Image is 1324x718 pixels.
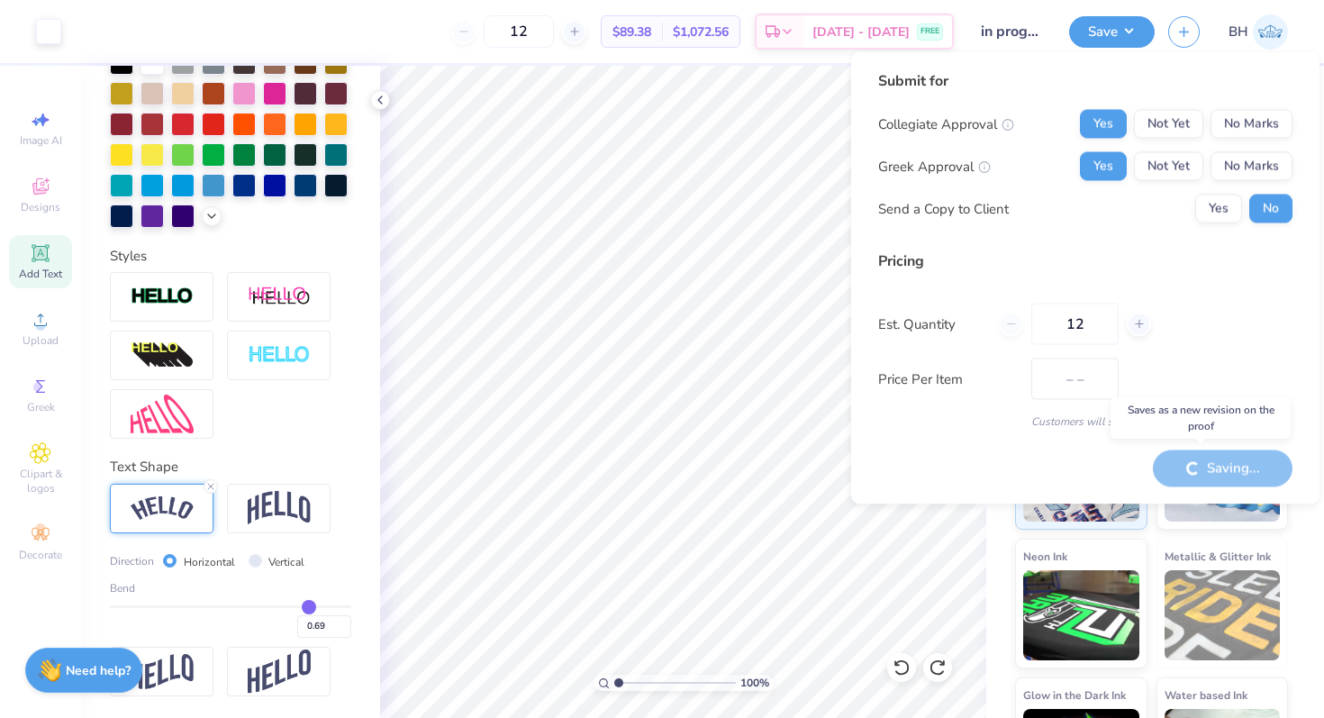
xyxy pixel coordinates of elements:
button: No Marks [1211,110,1292,139]
div: Customers will see this price on HQ. [878,414,1292,430]
span: Add Text [19,267,62,281]
div: Text Shape [110,457,351,477]
div: Saves as a new revision on the proof [1111,397,1291,439]
span: FREE [920,25,939,38]
img: Negative Space [248,345,311,366]
span: Neon Ink [1023,547,1067,566]
label: Est. Quantity [878,314,985,334]
img: Arc [131,496,194,521]
img: Free Distort [131,395,194,433]
button: Yes [1195,195,1242,223]
img: Arch [248,491,311,525]
div: Greek Approval [878,156,991,177]
input: – – [1031,304,1119,345]
div: Pricing [878,250,1292,272]
img: Bella Henkels [1253,14,1288,50]
img: Shadow [248,286,311,308]
button: No [1249,195,1292,223]
span: Water based Ink [1165,686,1247,704]
span: Upload [23,333,59,348]
span: Image AI [20,133,62,148]
span: BH [1229,22,1248,42]
input: – – [484,15,554,48]
button: Yes [1080,110,1127,139]
span: Clipart & logos [9,467,72,495]
img: Neon Ink [1023,570,1139,660]
button: Yes [1080,152,1127,181]
div: Submit for [878,70,1292,92]
span: Glow in the Dark Ink [1023,686,1126,704]
div: Styles [110,246,351,267]
button: Save [1069,16,1155,48]
span: Metallic & Glitter Ink [1165,547,1271,566]
label: Price Per Item [878,368,1018,389]
label: Vertical [268,554,304,570]
span: Decorate [19,548,62,562]
input: Untitled Design [967,14,1056,50]
button: Not Yet [1134,152,1203,181]
strong: Need help? [66,662,131,679]
span: $1,072.56 [673,23,729,41]
span: Greek [27,400,55,414]
img: Flag [131,654,194,689]
span: $89.38 [612,23,651,41]
label: Horizontal [184,554,235,570]
img: 3d Illusion [131,341,194,370]
a: BH [1229,14,1288,50]
span: Bend [110,580,135,596]
img: Metallic & Glitter Ink [1165,570,1281,660]
img: Rise [248,650,311,694]
div: Send a Copy to Client [878,198,1009,219]
span: Direction [110,553,154,569]
button: No Marks [1211,152,1292,181]
div: Collegiate Approval [878,114,1014,134]
span: Designs [21,200,60,214]
span: 100 % [740,675,769,691]
img: Stroke [131,286,194,307]
span: [DATE] - [DATE] [812,23,910,41]
button: Not Yet [1134,110,1203,139]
